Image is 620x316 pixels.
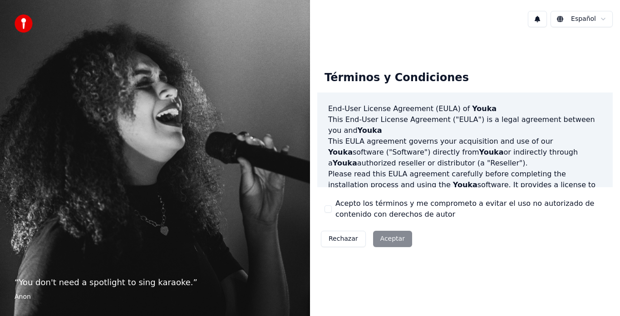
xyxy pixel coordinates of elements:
[479,148,504,156] span: Youka
[328,114,602,136] p: This End-User License Agreement ("EULA") is a legal agreement between you and
[328,136,602,169] p: This EULA agreement governs your acquisition and use of our software ("Software") directly from o...
[333,159,357,167] span: Youka
[335,198,605,220] label: Acepto los términos y me comprometo a evitar el uso no autorizado de contenido con derechos de autor
[358,126,382,135] span: Youka
[321,231,366,247] button: Rechazar
[15,292,295,301] footer: Anon
[15,276,295,289] p: “ You don't need a spotlight to sing karaoke. ”
[328,103,602,114] h3: End-User License Agreement (EULA) of
[453,180,477,189] span: Youka
[328,169,602,212] p: Please read this EULA agreement carefully before completing the installation process and using th...
[472,104,497,113] span: Youka
[15,15,33,33] img: youka
[317,63,476,92] div: Términos y Condiciones
[328,148,353,156] span: Youka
